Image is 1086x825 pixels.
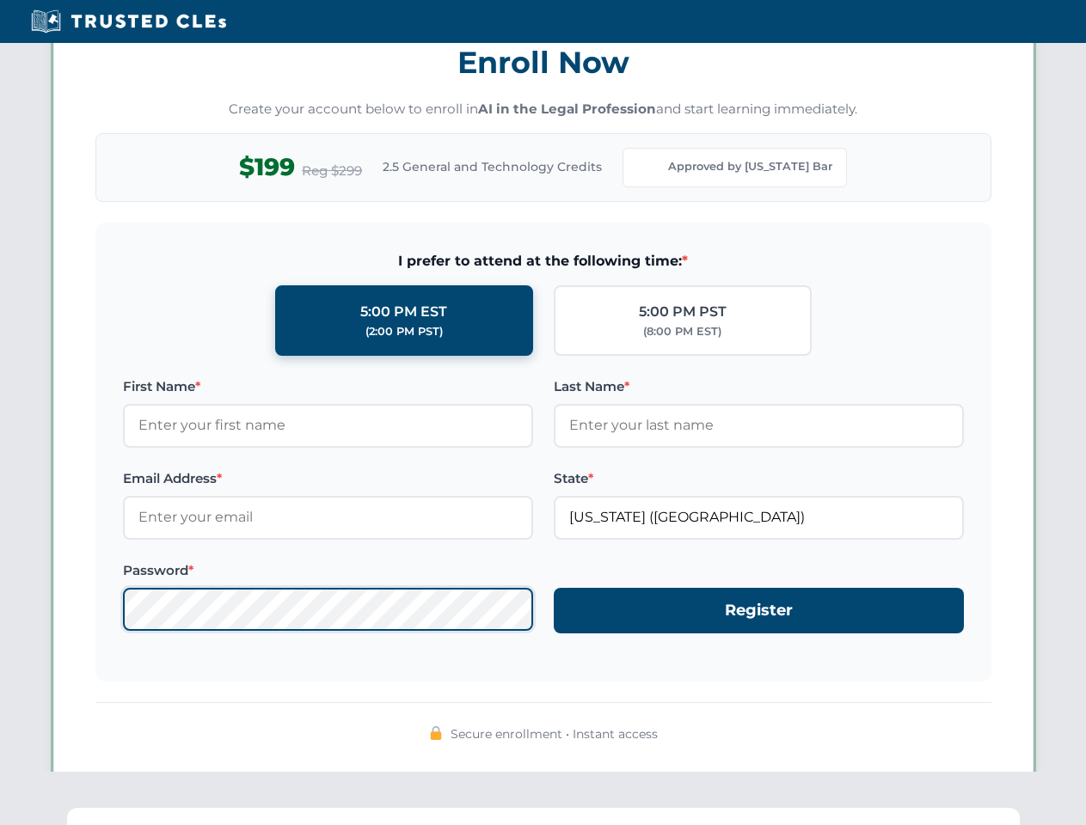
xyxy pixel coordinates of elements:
img: 🔒 [429,726,443,740]
img: Trusted CLEs [26,9,231,34]
input: Florida (FL) [554,496,964,539]
span: 2.5 General and Technology Credits [383,157,602,176]
label: Password [123,560,533,581]
div: 5:00 PM PST [639,301,727,323]
label: Last Name [554,376,964,397]
span: Reg $299 [302,161,362,181]
span: $199 [239,148,295,186]
strong: AI in the Legal Profession [478,101,656,117]
button: Register [554,588,964,633]
label: First Name [123,376,533,397]
input: Enter your first name [123,404,533,447]
h3: Enroll Now [95,35,991,89]
div: (8:00 PM EST) [643,323,721,340]
div: (2:00 PM PST) [365,323,443,340]
div: 5:00 PM EST [360,301,447,323]
span: I prefer to attend at the following time: [123,250,964,272]
input: Enter your last name [554,404,964,447]
span: Approved by [US_STATE] Bar [668,158,832,175]
label: Email Address [123,468,533,489]
img: Florida Bar [637,156,661,180]
p: Create your account below to enroll in and start learning immediately. [95,100,991,119]
label: State [554,468,964,489]
input: Enter your email [123,496,533,539]
span: Secure enrollment • Instant access [451,724,658,743]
